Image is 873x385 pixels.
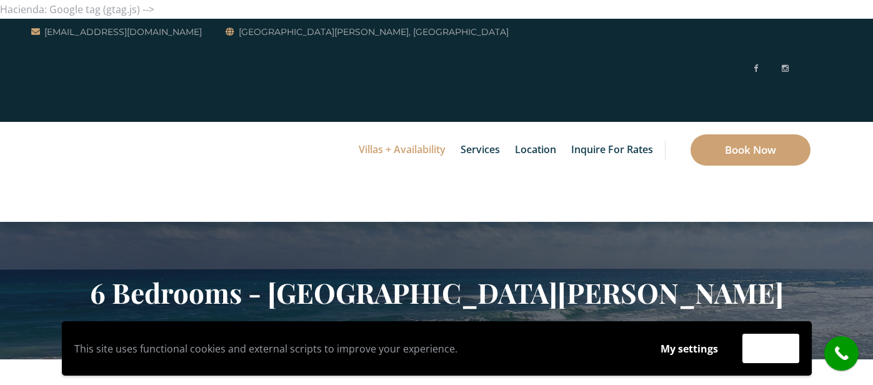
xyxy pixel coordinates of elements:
button: Accept [742,334,799,363]
button: My settings [649,334,730,363]
a: Villas + Availability [352,122,452,178]
a: [EMAIL_ADDRESS][DOMAIN_NAME] [31,24,202,39]
img: svg%3E [801,22,811,116]
a: call [824,336,859,371]
a: Services [454,122,506,178]
a: [GEOGRAPHIC_DATA][PERSON_NAME], [GEOGRAPHIC_DATA] [226,24,509,39]
a: Inquire for Rates [565,122,659,178]
h2: 6 Bedrooms - [GEOGRAPHIC_DATA][PERSON_NAME] [71,276,802,309]
a: Location [509,122,562,178]
img: Awesome Logo [31,125,91,219]
p: This site uses functional cookies and external scripts to improve your experience. [74,339,636,358]
i: call [827,339,856,367]
a: Book Now [691,134,811,166]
